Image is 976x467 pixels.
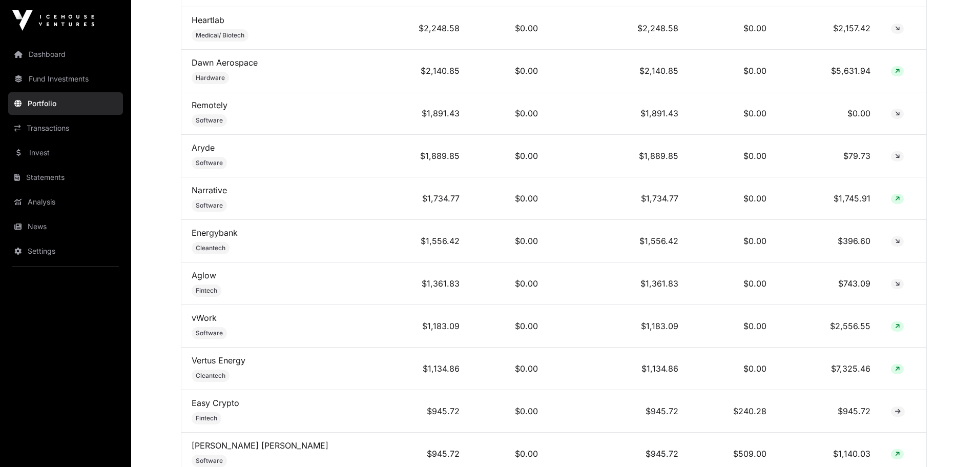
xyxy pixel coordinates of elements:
[777,390,881,433] td: $945.72
[196,287,217,295] span: Fintech
[389,262,470,305] td: $1,361.83
[548,262,689,305] td: $1,361.83
[470,305,548,348] td: $0.00
[777,220,881,262] td: $396.60
[389,177,470,220] td: $1,734.77
[389,50,470,92] td: $2,140.85
[8,191,123,213] a: Analysis
[925,418,976,467] iframe: Chat Widget
[8,141,123,164] a: Invest
[8,43,123,66] a: Dashboard
[689,92,777,135] td: $0.00
[548,220,689,262] td: $1,556.42
[192,440,328,451] a: [PERSON_NAME] [PERSON_NAME]
[192,143,215,153] a: Aryde
[192,228,238,238] a: Energybank
[8,92,123,115] a: Portfolio
[689,390,777,433] td: $240.28
[470,7,548,50] td: $0.00
[689,305,777,348] td: $0.00
[389,220,470,262] td: $1,556.42
[470,220,548,262] td: $0.00
[548,7,689,50] td: $2,248.58
[192,398,239,408] a: Easy Crypto
[470,135,548,177] td: $0.00
[192,355,245,366] a: Vertus Energy
[689,135,777,177] td: $0.00
[548,177,689,220] td: $1,734.77
[777,305,881,348] td: $2,556.55
[389,390,470,433] td: $945.72
[192,185,227,195] a: Narrative
[470,390,548,433] td: $0.00
[470,177,548,220] td: $0.00
[470,50,548,92] td: $0.00
[389,305,470,348] td: $1,183.09
[192,313,217,323] a: vWork
[196,74,225,82] span: Hardware
[192,270,216,280] a: Aglow
[8,240,123,262] a: Settings
[196,31,244,39] span: Medical/ Biotech
[689,262,777,305] td: $0.00
[777,50,881,92] td: $5,631.94
[470,92,548,135] td: $0.00
[196,457,223,465] span: Software
[548,92,689,135] td: $1,891.43
[689,177,777,220] td: $0.00
[196,372,225,380] span: Cleantech
[196,329,223,337] span: Software
[12,10,94,31] img: Icehouse Ventures Logo
[777,177,881,220] td: $1,745.91
[196,201,223,210] span: Software
[389,348,470,390] td: $1,134.86
[689,348,777,390] td: $0.00
[470,262,548,305] td: $0.00
[548,50,689,92] td: $2,140.85
[192,100,227,110] a: Remotely
[196,414,217,422] span: Fintech
[8,68,123,90] a: Fund Investments
[389,135,470,177] td: $1,889.85
[777,348,881,390] td: $7,325.46
[689,7,777,50] td: $0.00
[196,159,223,167] span: Software
[8,117,123,139] a: Transactions
[192,15,224,25] a: Heartlab
[777,7,881,50] td: $2,157.42
[548,390,689,433] td: $945.72
[196,244,225,252] span: Cleantech
[548,348,689,390] td: $1,134.86
[689,50,777,92] td: $0.00
[777,135,881,177] td: $79.73
[548,305,689,348] td: $1,183.09
[8,215,123,238] a: News
[8,166,123,189] a: Statements
[389,92,470,135] td: $1,891.43
[777,92,881,135] td: $0.00
[470,348,548,390] td: $0.00
[192,57,258,68] a: Dawn Aerospace
[196,116,223,125] span: Software
[548,135,689,177] td: $1,889.85
[777,262,881,305] td: $743.09
[689,220,777,262] td: $0.00
[389,7,470,50] td: $2,248.58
